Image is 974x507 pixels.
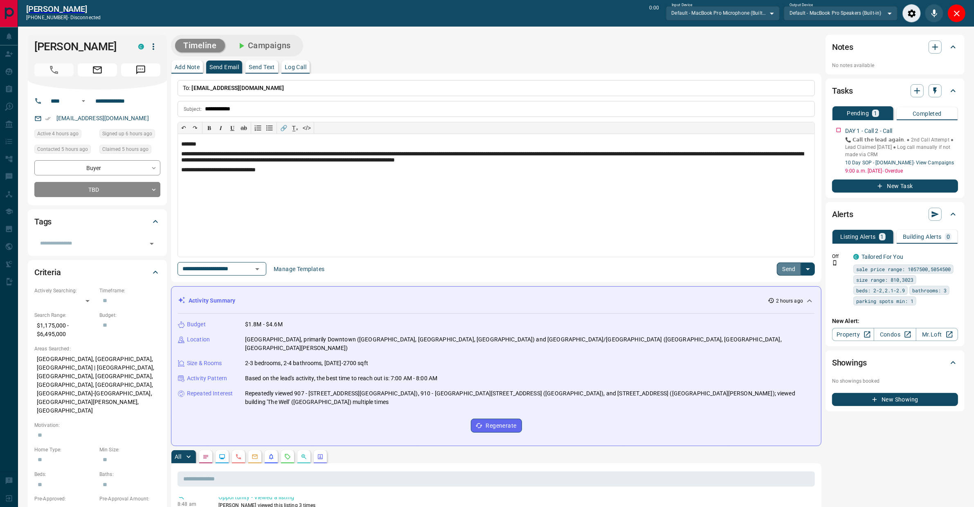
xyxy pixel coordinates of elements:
[34,215,52,228] h2: Tags
[187,335,210,344] p: Location
[230,125,234,131] span: 𝐔
[34,446,95,453] p: Home Type:
[832,37,958,57] div: Notes
[832,208,853,221] h2: Alerts
[219,453,225,460] svg: Lead Browsing Activity
[777,262,801,276] button: Send
[26,4,101,14] a: [PERSON_NAME]
[245,335,814,352] p: [GEOGRAPHIC_DATA], primarily Downtown ([GEOGRAPHIC_DATA], [GEOGRAPHIC_DATA], [GEOGRAPHIC_DATA]) a...
[26,14,101,21] p: [PHONE_NUMBER] -
[34,160,160,175] div: Buyer
[138,44,144,49] div: condos.ca
[215,122,227,134] button: 𝑰
[34,212,160,231] div: Tags
[34,319,95,341] p: $1,175,000 - $6,495,000
[178,80,815,96] p: To:
[832,84,853,97] h2: Tasks
[840,234,876,240] p: Listing Alerts
[121,63,160,76] span: Message
[252,263,263,275] button: Open
[146,238,157,249] button: Open
[235,453,242,460] svg: Calls
[189,122,201,134] button: ↷
[856,276,913,284] span: size range: 810,3023
[78,63,117,76] span: Email
[845,160,954,166] a: 10 Day SOP - [DOMAIN_NAME]- View Campaigns
[845,127,893,135] p: DAY 1 - Call 2 - Call
[187,374,227,383] p: Activity Pattern
[832,253,848,260] p: Off
[301,453,307,460] svg: Opportunities
[290,122,301,134] button: T̲ₓ
[845,136,958,158] p: 📞 𝗖𝗮𝗹𝗹 𝘁𝗵𝗲 𝗹𝗲𝗮𝗱 𝗮𝗴𝗮𝗶𝗻. ● 2nd Call Attempt ● Lead Claimed [DATE] ‎● Log call manually if not made ...
[649,4,659,22] p: 0:00
[245,359,368,368] p: 2-3 bedrooms, 2-4 bathrooms, [DATE]-2700 sqft
[70,15,101,20] span: disconnected
[34,352,160,417] p: [GEOGRAPHIC_DATA], [GEOGRAPHIC_DATA], [GEOGRAPHIC_DATA] | [GEOGRAPHIC_DATA], [GEOGRAPHIC_DATA], [...
[187,359,222,368] p: Size & Rooms
[187,320,206,329] p: Budget
[245,320,283,329] p: $1.8M - $4.6M
[218,493,812,502] p: Opportunity - Viewed a listing
[912,286,947,294] span: bathrooms: 3
[252,122,264,134] button: Numbered list
[301,122,313,134] button: </>
[202,453,209,460] svg: Notes
[832,393,958,406] button: New Showing
[832,40,853,54] h2: Notes
[264,122,275,134] button: Bullet list
[99,446,160,453] p: Min Size:
[832,62,958,69] p: No notes available
[102,130,152,138] span: Signed up 6 hours ago
[845,167,958,175] p: 9:00 a.m. [DATE] - Overdue
[45,116,51,121] svg: Email Verified
[874,110,877,116] p: 1
[925,4,943,22] div: Mute
[777,262,815,276] div: split button
[34,471,95,478] p: Beds:
[34,40,126,53] h1: [PERSON_NAME]
[99,471,160,478] p: Baths:
[34,129,95,141] div: Wed Oct 15 2025
[947,234,950,240] p: 0
[56,115,149,121] a: [EMAIL_ADDRESS][DOMAIN_NAME]
[947,4,966,22] div: Close
[34,145,95,156] div: Wed Oct 15 2025
[903,234,942,240] p: Building Alerts
[832,356,867,369] h2: Showings
[175,454,181,460] p: All
[285,64,306,70] p: Log Call
[832,260,838,266] svg: Push Notification Only
[192,85,284,91] span: [EMAIL_ADDRESS][DOMAIN_NAME]
[99,145,160,156] div: Wed Oct 15 2025
[34,422,160,429] p: Motivation:
[204,122,215,134] button: 𝐁
[856,297,913,305] span: parking spots min: 1
[178,293,814,308] div: Activity Summary2 hours ago
[269,262,329,276] button: Manage Templates
[184,105,202,113] p: Subject:
[175,39,225,52] button: Timeline
[209,64,239,70] p: Send Email
[790,2,813,8] label: Output Device
[99,312,160,319] p: Budget:
[34,495,95,503] p: Pre-Approved:
[34,345,160,352] p: Areas Searched:
[913,111,942,117] p: Completed
[34,63,74,76] span: Call
[832,179,958,193] button: New Task
[178,122,189,134] button: ↶
[227,122,238,134] button: 𝐔
[916,328,958,341] a: Mr.Loft
[832,353,958,372] div: Showings
[666,6,780,20] div: Default - MacBook Pro Microphone (Built-in)
[874,328,916,341] a: Condos
[102,145,148,153] span: Claimed 5 hours ago
[832,328,874,341] a: Property
[187,389,233,398] p: Repeated Interest
[856,265,951,273] span: sale price range: 1057500,5054500
[784,6,898,20] div: Default - MacBook Pro Speakers (Built-in)
[862,253,903,260] a: Tailored For You
[832,81,958,101] div: Tasks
